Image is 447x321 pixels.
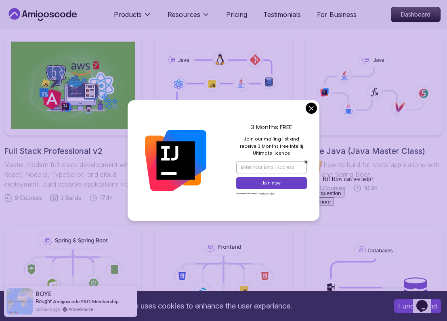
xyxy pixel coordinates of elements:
span: 10 hours ago [36,306,60,313]
p: Master modern full-stack development with React, Node.js, TypeScript, and cloud deployment. Build... [4,160,142,189]
button: Tell me more [3,46,40,54]
div: 👋Hi! How can we help?I have a questionTell me more [3,3,149,54]
button: I have a question [3,37,51,46]
a: For Business [317,10,357,19]
button: Resources [168,10,210,26]
img: Full Stack Professional v2 [11,42,135,129]
a: Java Full StackLearn how to build full stack applications with Java and Spring Boot29 Courses4 Bu... [155,35,292,192]
h2: Core Java (Java Master Class) [305,145,443,157]
iframe: chat widget [294,152,439,285]
div: This website uses cookies to enhance the user experience. [6,297,382,315]
span: Bought [36,298,52,304]
button: Accept cookies [394,299,441,313]
span: 6 Courses [15,194,42,202]
iframe: chat widget [413,289,439,313]
a: Pricing [226,10,247,19]
img: :wave: [3,3,29,29]
span: 17.4h [100,194,113,202]
p: Dashboard [391,7,440,22]
a: Testimonials [263,10,301,19]
p: Resources [168,10,200,19]
a: Core Java (Java Master Class)Learn how to build full stack applications with Java and Spring Boot... [305,35,443,192]
p: Products [114,10,142,19]
span: BOYE [36,290,52,297]
span: Hi! How can we help? [3,24,80,30]
span: 3 Builds [61,194,81,202]
a: Dashboard [391,7,441,22]
a: ProveSource [68,306,93,313]
a: Amigoscode PRO Membership [53,298,119,304]
a: Full Stack Professional v2Full Stack Professional v2Master modern full-stack development with Rea... [4,35,142,202]
button: Products [114,10,151,26]
h2: Full Stack Professional v2 [4,145,142,157]
img: provesource social proof notification image [6,288,33,315]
